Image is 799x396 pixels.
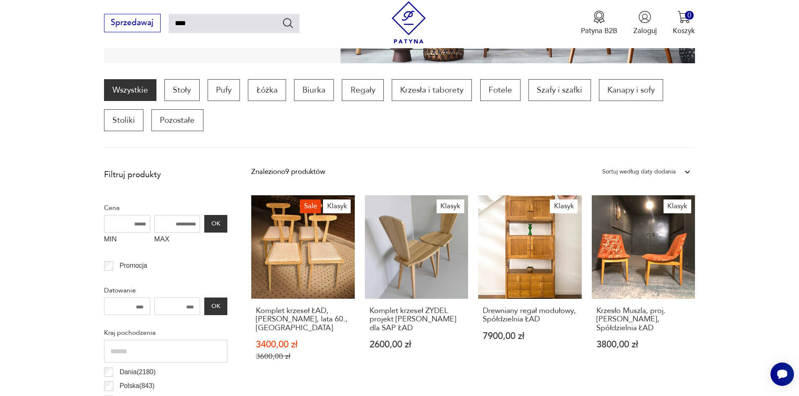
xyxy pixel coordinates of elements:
a: Biurka [294,79,334,101]
a: Krzesła i taborety [392,79,472,101]
p: Zaloguj [633,26,657,36]
img: Ikona medalu [593,10,606,23]
p: Koszyk [673,26,695,36]
a: KlasykKrzesło Muszla, proj. Hanna Lachert, Spółdzielnia ŁADKrzesło Muszla, proj. [PERSON_NAME], S... [592,195,695,380]
a: Stoły [164,79,199,101]
p: Filtruj produkty [104,169,227,180]
button: 0Koszyk [673,10,695,36]
a: KlasykKomplet krzeseł ZYDEL projekt Franciszek Aplewicz dla SAP ŁADKomplet krzeseł ZYDEL projekt ... [365,195,468,380]
p: 3800,00 zł [596,340,691,349]
h3: Komplet krzeseł ŁAD, [PERSON_NAME], lata 60., [GEOGRAPHIC_DATA] [256,307,350,332]
a: Ikona medaluPatyna B2B [581,10,617,36]
h3: Krzesło Muszla, proj. [PERSON_NAME], Spółdzielnia ŁAD [596,307,691,332]
p: Datowanie [104,285,227,296]
a: Kanapy i sofy [599,79,663,101]
iframe: Smartsupp widget button [770,362,794,386]
div: 0 [685,11,694,20]
p: Kraj pochodzenia [104,327,227,338]
button: Zaloguj [633,10,657,36]
p: Cena [104,202,227,213]
div: Sortuj według daty dodania [602,166,676,177]
a: KlasykDrewniany regał modułowy, Spółdzielnia ŁADDrewniany regał modułowy, Spółdzielnia ŁAD7900,00 zł [478,195,582,380]
img: Ikonka użytkownika [638,10,651,23]
a: Pozostałe [151,109,203,131]
a: Pufy [208,79,240,101]
p: Patyna B2B [581,26,617,36]
p: Dania ( 2180 ) [120,367,156,378]
a: Sprzedawaj [104,20,161,27]
button: OK [204,298,227,315]
a: Szafy i szafki [528,79,591,101]
button: Szukaj [282,17,294,29]
button: OK [204,215,227,233]
h3: Drewniany regał modułowy, Spółdzielnia ŁAD [483,307,577,324]
a: Wszystkie [104,79,156,101]
button: Sprzedawaj [104,14,161,32]
a: Regały [342,79,383,101]
label: MIN [104,233,150,248]
a: Fotele [480,79,521,101]
a: SaleKlasykKomplet krzeseł ŁAD, F. Aplewicz, lata 60., PolskaKomplet krzeseł ŁAD, [PERSON_NAME], l... [251,195,355,380]
p: Polska ( 843 ) [120,380,154,391]
p: 7900,00 zł [483,332,577,341]
img: Patyna - sklep z meblami i dekoracjami vintage [388,1,430,44]
a: Stoliki [104,109,143,131]
img: Ikona koszyka [677,10,690,23]
button: Patyna B2B [581,10,617,36]
p: 3600,00 zł [256,352,350,361]
label: MAX [154,233,200,248]
h3: Komplet krzeseł ZYDEL projekt [PERSON_NAME] dla SAP ŁAD [370,307,464,332]
a: Łóżka [248,79,286,101]
p: Promocja [120,260,147,271]
div: Znaleziono 9 produktów [251,166,325,177]
p: 3400,00 zł [256,340,350,349]
p: 2600,00 zł [370,340,464,349]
